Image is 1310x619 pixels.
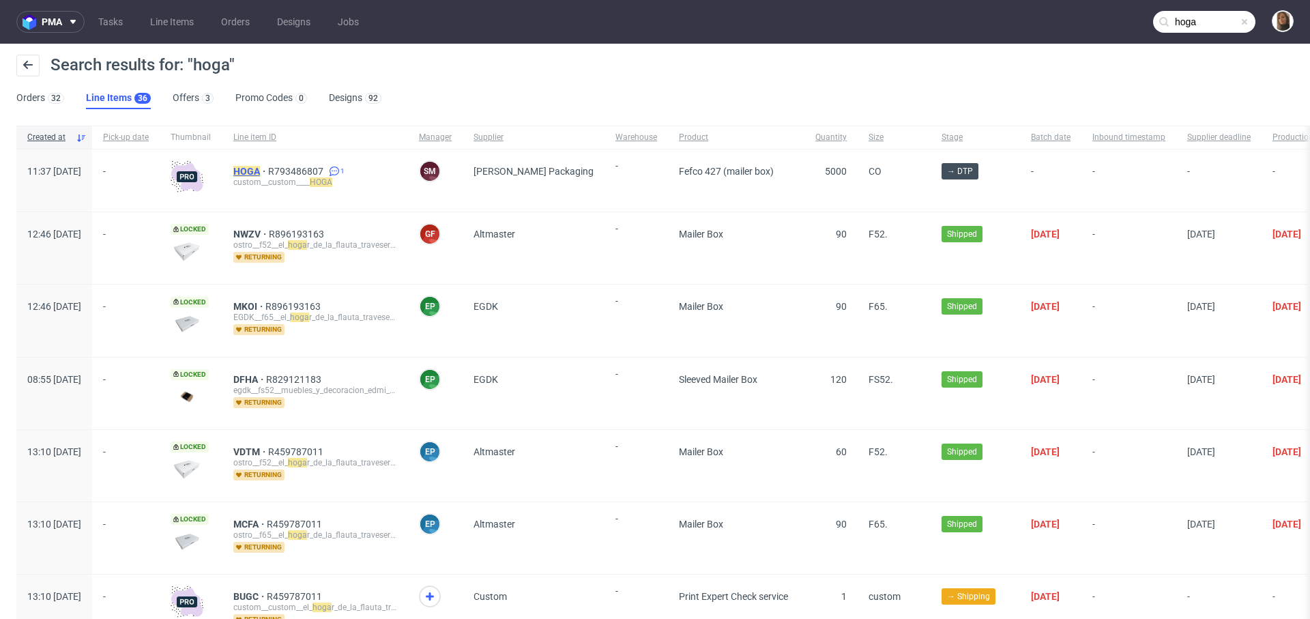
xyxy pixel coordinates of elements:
div: 92 [368,93,378,103]
span: [DATE] [1031,374,1060,385]
span: [DATE] [1272,446,1301,457]
span: 13:10 [DATE] [27,591,81,602]
span: Supplier [474,132,594,143]
span: [DATE] [1187,301,1215,312]
span: - [103,166,149,195]
span: VDTM [233,446,268,457]
img: data [171,242,203,261]
button: pma [16,11,85,33]
span: Mailer Box [679,519,723,530]
span: - [1092,166,1165,195]
span: 90 [836,519,847,530]
span: Mailer Box [679,301,723,312]
span: 5000 [825,166,847,177]
a: Tasks [90,11,131,33]
mark: hoga [312,603,332,612]
span: Altmaster [474,519,515,530]
span: Altmaster [474,229,515,240]
span: [DATE] [1187,446,1215,457]
span: 12:46 [DATE] [27,229,81,240]
span: [DATE] [1187,519,1215,530]
span: 120 [830,374,847,385]
mark: HOGA [233,166,260,177]
a: R459787011 [267,519,325,530]
span: Altmaster [474,446,515,457]
span: [DATE] [1031,301,1060,312]
span: Shipped [947,228,977,240]
img: data [171,384,203,409]
a: 1 [326,166,345,177]
span: 08:55 [DATE] [27,374,81,385]
span: - [103,301,149,340]
mark: hoga [288,458,307,467]
img: version_two_editor_data [171,532,203,551]
a: R896193163 [265,301,323,312]
div: EGDK__f65__el_ r_de_la_flauta_travesera_s_l__MKOI [233,312,397,323]
span: Size [869,132,920,143]
img: pro-icon.017ec5509f39f3e742e3.png [171,160,203,193]
span: EGDK [474,301,498,312]
span: - [103,229,149,268]
span: 90 [836,229,847,240]
img: pro-icon.017ec5509f39f3e742e3.png [171,586,203,618]
span: [DATE] [1272,519,1301,530]
div: 0 [299,93,304,103]
span: 13:10 [DATE] [27,519,81,530]
figcaption: EP [420,442,439,461]
img: Angelina Marć [1273,12,1292,31]
span: Shipped [947,300,977,313]
span: - [615,223,657,268]
figcaption: EP [420,515,439,534]
a: Jobs [330,11,367,33]
img: version_two_editor_data [171,315,203,333]
a: R459787011 [267,591,325,602]
span: Locked [171,224,209,235]
a: MCFA [233,519,267,530]
span: FS52. [869,374,893,385]
span: [DATE] [1031,229,1060,240]
span: - [1031,166,1071,195]
a: HOGA [233,166,268,177]
a: MKOI [233,301,265,312]
span: [DATE] [1031,519,1060,530]
div: custom__custom____ [233,177,397,188]
span: - [1092,301,1165,340]
span: Manager [419,132,452,143]
div: ostro__f52__el_ r_de_la_flauta_travesera_s_l__NWZV [233,240,397,250]
span: → Shipping [947,590,990,603]
a: R459787011 [268,446,326,457]
span: [DATE] [1187,374,1215,385]
span: Fefco 427 (mailer box) [679,166,774,177]
span: DFHA [233,374,266,385]
span: [PERSON_NAME] Packaging [474,166,594,177]
span: Mailer Box [679,229,723,240]
span: BUGC [233,591,267,602]
span: Locked [171,442,209,452]
img: data [171,460,203,478]
span: 1 [841,591,847,602]
span: pma [42,17,62,27]
span: - [1092,519,1165,558]
span: Mailer Box [679,446,723,457]
span: 13:10 [DATE] [27,446,81,457]
span: - [615,513,657,558]
span: - [615,296,657,340]
span: Inbound timestamp [1092,132,1165,143]
span: - [1092,446,1165,485]
a: Offers3 [173,87,214,109]
span: - [1187,166,1251,195]
a: R896193163 [269,229,327,240]
span: Product [679,132,794,143]
div: egdk__fs52__muebles_y_decoracion_edmi_s_l__DFHA [233,385,397,396]
span: - [103,374,149,413]
a: R829121183 [266,374,324,385]
a: Promo Codes0 [235,87,307,109]
span: Shipped [947,518,977,530]
a: Line Items36 [86,87,151,109]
